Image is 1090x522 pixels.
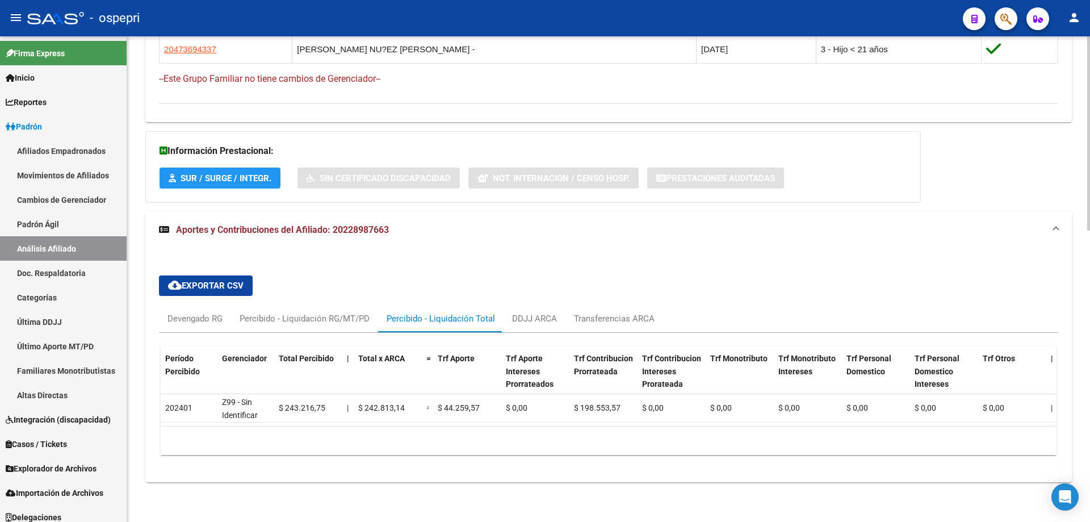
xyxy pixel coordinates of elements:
span: - ospepri [90,6,140,31]
datatable-header-cell: Período Percibido [161,346,217,410]
span: $ 0,00 [506,403,527,412]
h4: --Este Grupo Familiar no tiene cambios de Gerenciador-- [159,73,1058,85]
datatable-header-cell: Gerenciador [217,346,274,410]
span: Padrón [6,120,42,133]
span: Período Percibido [165,354,200,376]
span: Casos / Tickets [6,438,67,450]
span: Trf Aporte [438,354,475,363]
span: $ 0,00 [778,403,800,412]
span: $ 0,00 [983,403,1004,412]
span: Not. Internacion / Censo Hosp. [493,173,630,183]
mat-icon: person [1067,11,1081,24]
span: Integración (discapacidad) [6,414,111,426]
h3: Información Prestacional: [160,143,907,159]
span: Trf Monotributo [710,354,768,363]
datatable-header-cell: Trf Personal Domestico Intereses [910,346,978,410]
span: Trf Personal Domestico Intereses [915,354,959,389]
mat-expansion-panel-header: Aportes y Contribuciones del Afiliado: 20228987663 [145,212,1072,248]
span: 20473694337 [164,44,216,54]
span: Trf Contribucion Prorrateada [574,354,633,376]
span: Trf Contribucion Intereses Prorateada [642,354,701,389]
button: Exportar CSV [159,275,253,296]
datatable-header-cell: Trf Monotributo [706,346,774,410]
div: Percibido - Liquidación Total [387,312,495,325]
span: Trf Monotributo Intereses [778,354,836,376]
span: | [1051,403,1053,412]
datatable-header-cell: Total x ARCA [354,346,422,410]
datatable-header-cell: Trf Aporte [433,346,501,410]
div: Transferencias ARCA [574,312,655,325]
span: Inicio [6,72,35,84]
div: Devengado RG [167,312,223,325]
button: Not. Internacion / Censo Hosp. [468,168,639,189]
span: = [426,403,431,412]
datatable-header-cell: | [342,346,354,410]
td: [DATE] [697,35,816,63]
span: Trf Personal Domestico [846,354,891,376]
span: Firma Express [6,47,65,60]
span: | [1051,354,1053,363]
span: $ 0,00 [710,403,732,412]
span: $ 242.813,14 [358,403,405,412]
span: | [347,354,349,363]
div: Open Intercom Messenger [1051,483,1079,511]
span: $ 44.259,57 [438,403,480,412]
datatable-header-cell: Trf Aporte Intereses Prorrateados [501,346,569,410]
td: [PERSON_NAME] NU?EZ [PERSON_NAME] - [292,35,697,63]
div: DDJJ ARCA [512,312,557,325]
datatable-header-cell: Trf Monotributo Intereses [774,346,842,410]
datatable-header-cell: Trf Otros [978,346,1046,410]
span: Sin Certificado Discapacidad [320,173,451,183]
span: = [426,354,431,363]
span: Explorador de Archivos [6,462,97,475]
span: $ 0,00 [846,403,868,412]
mat-icon: menu [9,11,23,24]
datatable-header-cell: = [422,346,433,410]
mat-icon: cloud_download [168,278,182,292]
div: Percibido - Liquidación RG/MT/PD [240,312,370,325]
span: SUR / SURGE / INTEGR. [181,173,271,183]
span: Z99 - Sin Identificar [222,398,258,420]
span: Reportes [6,96,47,108]
span: $ 243.216,75 [279,403,325,412]
span: Importación de Archivos [6,487,103,499]
button: Sin Certificado Discapacidad [297,168,460,189]
datatable-header-cell: | [1046,346,1058,410]
span: 202401 [165,403,192,412]
button: Prestaciones Auditadas [647,168,784,189]
span: Trf Aporte Intereses Prorrateados [506,354,554,389]
span: Total x ARCA [358,354,405,363]
span: $ 198.553,57 [574,403,621,412]
span: $ 0,00 [915,403,936,412]
span: Gerenciador [222,354,267,363]
datatable-header-cell: Total Percibido [274,346,342,410]
span: Trf Otros [983,354,1015,363]
span: Exportar CSV [168,281,244,291]
span: Aportes y Contribuciones del Afiliado: 20228987663 [176,224,389,235]
span: Total Percibido [279,354,334,363]
div: Aportes y Contribuciones del Afiliado: 20228987663 [145,248,1072,482]
span: | [347,403,349,412]
datatable-header-cell: Trf Contribucion Intereses Prorateada [638,346,706,410]
datatable-header-cell: Trf Personal Domestico [842,346,910,410]
datatable-header-cell: Trf Contribucion Prorrateada [569,346,638,410]
span: $ 0,00 [642,403,664,412]
td: 3 - Hijo < 21 años [816,35,981,63]
button: SUR / SURGE / INTEGR. [160,168,280,189]
span: Prestaciones Auditadas [666,173,775,183]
